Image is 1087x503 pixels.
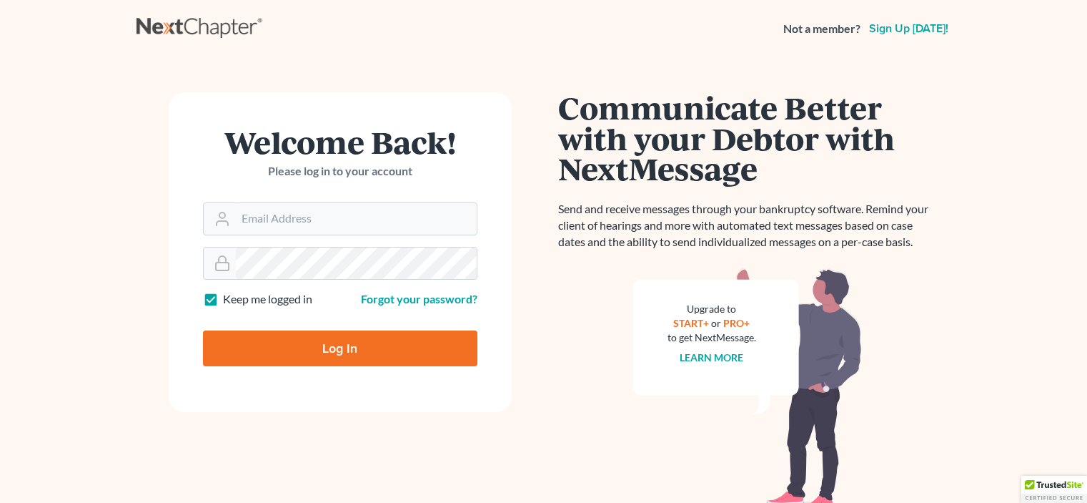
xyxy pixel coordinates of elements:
span: or [711,317,721,329]
a: Sign up [DATE]! [866,23,951,34]
a: START+ [673,317,709,329]
a: PRO+ [723,317,750,329]
p: Please log in to your account [203,163,477,180]
h1: Welcome Back! [203,127,477,157]
strong: Not a member? [783,21,860,37]
a: Learn more [680,351,743,363]
a: Forgot your password? [361,292,477,306]
h1: Communicate Better with your Debtor with NextMessage [558,92,937,184]
div: to get NextMessage. [667,331,756,345]
input: Log In [203,331,477,366]
input: Email Address [236,203,477,235]
p: Send and receive messages through your bankruptcy software. Remind your client of hearings and mo... [558,201,937,250]
label: Keep me logged in [223,291,312,308]
div: Upgrade to [667,302,756,316]
div: TrustedSite Certified [1021,476,1087,503]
